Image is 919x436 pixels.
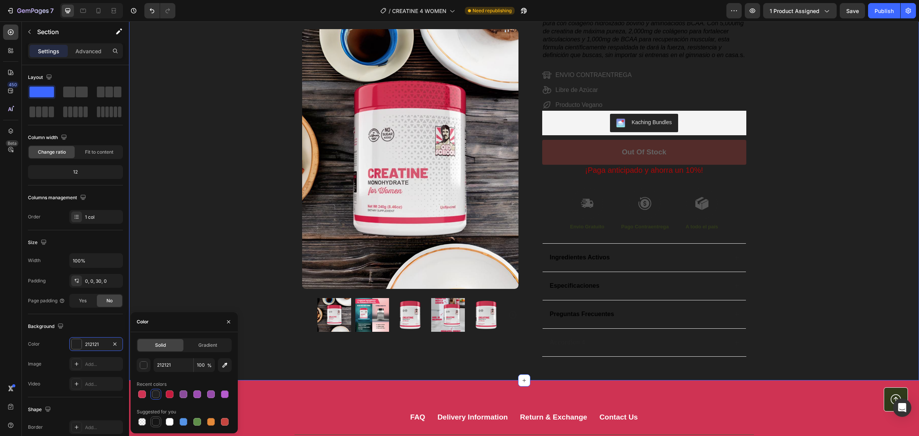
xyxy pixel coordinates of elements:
span: ¡Paga anticipado y ahorra un 10%! [456,144,574,153]
p: ENVIO CONTRAENTREGA [427,49,503,58]
div: Suggested for you [137,408,176,415]
div: Layout [28,72,54,83]
a: Return & Exchange [388,390,461,402]
button: Out of stock [413,118,617,143]
button: Save [840,3,865,18]
div: Delivery Information [308,391,379,401]
p: Libre de Azúcar [427,64,503,73]
div: Image [28,361,41,367]
a: Contact Us [467,390,512,402]
div: Return & Exchange [391,391,458,401]
span: No [106,297,113,304]
div: Add... [85,424,121,431]
div: Recent colors [137,381,167,388]
div: Color [137,318,149,325]
p: Envio Gratuito [441,202,476,209]
div: 12 [29,167,121,177]
span: CREATINE 4 WOMEN [392,7,446,15]
div: Out of stock [493,126,537,136]
p: Settings [38,47,59,55]
span: Save [846,8,859,14]
p: Section [37,27,100,36]
div: Border [28,424,43,431]
div: 1 col [85,214,121,221]
span: Ingredientes Activos [421,233,481,239]
div: Page padding [28,297,65,304]
span: Especificaciones [421,261,471,267]
span: Need republishing [473,7,512,14]
div: FAQ [281,391,296,401]
span: Solid [155,342,166,349]
span: 1 product assigned [770,7,819,15]
div: Add... [85,361,121,368]
div: Beta [6,140,18,146]
div: Kaching Bundles [502,97,543,105]
button: Carousel Next Arrow [379,289,388,298]
span: Fit to content [85,149,113,156]
div: 450 [7,82,18,88]
span: Gradient [198,342,217,349]
div: Width [28,257,41,264]
span: Yes [79,297,87,304]
div: Padding [28,277,46,284]
div: Background [28,321,65,332]
div: Video [28,380,40,387]
div: Accordion 4 [420,316,457,326]
img: KachingBundles.png [487,97,496,106]
div: 0, 0, 30, 0 [85,278,121,285]
input: Eg: FFFFFF [154,358,193,372]
button: Publish [868,3,900,18]
a: Delivery Information [305,390,382,402]
span: % [207,362,212,369]
div: Add... [85,381,121,388]
span: / [389,7,391,15]
div: Color [28,341,40,347]
div: Contact Us [470,391,509,401]
span: Change ratio [38,149,66,156]
a: FAQ [278,390,299,402]
div: 212121 [85,341,107,348]
p: 7 [50,6,54,15]
input: Auto [70,254,123,267]
button: Kaching Bundles [481,92,549,111]
iframe: Design area [129,21,919,436]
span: Preguntas Frecuentes [421,289,485,296]
p: Advanced [75,47,101,55]
div: Undo/Redo [144,3,175,18]
button: 7 [3,3,57,18]
div: Shape [28,405,52,415]
p: A todo el país [557,202,589,209]
div: Open Intercom Messenger [893,398,911,417]
p: Pago Contraentrega [492,202,540,209]
div: Column width [28,133,69,143]
button: 1 product assigned [763,3,837,18]
div: Columns management [28,193,88,203]
p: Producto Vegano [427,79,503,88]
div: Size [28,238,48,248]
div: Publish [875,7,894,15]
div: Order [28,213,41,220]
